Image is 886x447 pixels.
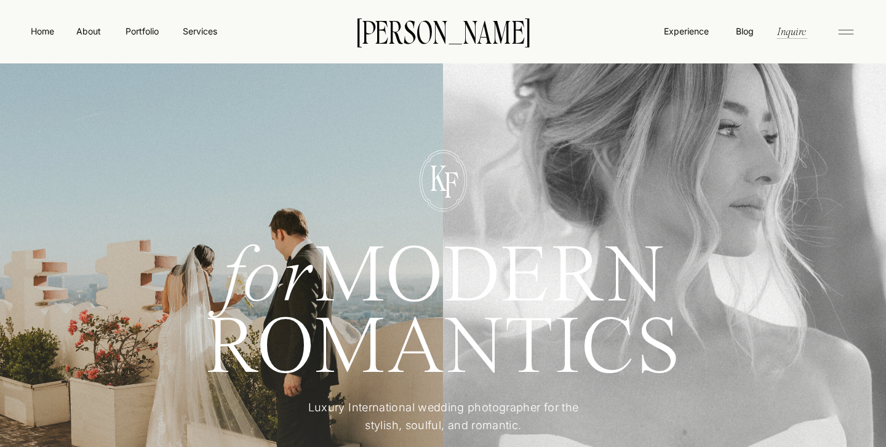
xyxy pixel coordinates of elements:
a: [PERSON_NAME] [337,18,549,44]
a: Inquire [776,24,807,38]
a: Experience [663,25,710,38]
h1: MODERN [161,243,726,302]
a: Home [28,25,57,38]
p: K [421,161,455,192]
i: for [222,239,314,320]
h1: ROMANTICS [161,315,726,382]
a: Portfolio [120,25,164,38]
a: Services [182,25,218,38]
p: Luxury International wedding photographer for the stylish, soulful, and romantic. [290,399,597,435]
p: F [434,167,468,199]
a: Blog [733,25,756,37]
a: About [74,25,102,37]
